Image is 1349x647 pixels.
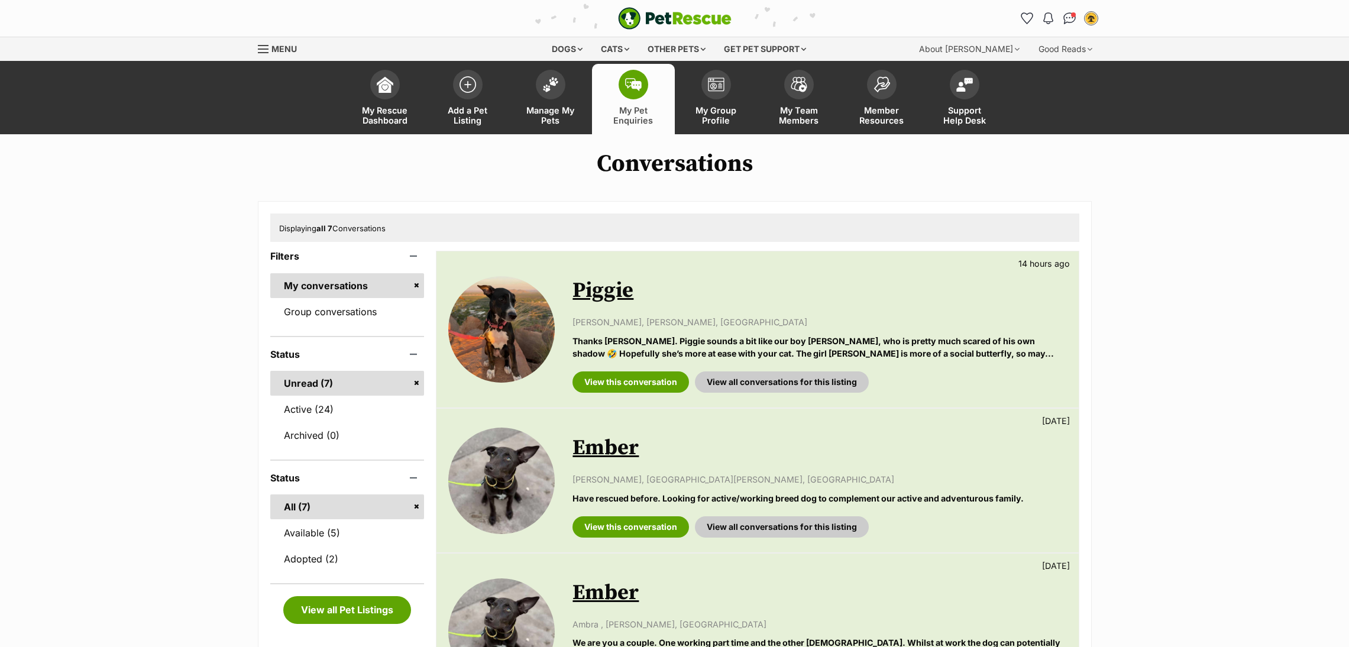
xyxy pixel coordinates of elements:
header: Status [270,473,425,483]
span: My Pet Enquiries [607,105,660,125]
a: My conversations [270,273,425,298]
p: [DATE] [1042,415,1070,427]
img: logo-e224e6f780fb5917bec1dbf3a21bbac754714ae5b6737aabdf751b685950b380.svg [618,7,732,30]
span: Member Resources [855,105,908,125]
p: [PERSON_NAME], [GEOGRAPHIC_DATA][PERSON_NAME], [GEOGRAPHIC_DATA] [572,473,1066,486]
a: PetRescue [618,7,732,30]
span: Manage My Pets [524,105,577,125]
ul: Account quick links [1018,9,1101,28]
img: AMY HASKINS profile pic [1085,12,1097,24]
header: Status [270,349,425,360]
img: team-members-icon-5396bd8760b3fe7c0b43da4ab00e1e3bb1a5d9ba89233759b79545d2d3fc5d0d.svg [791,77,807,92]
div: Get pet support [716,37,814,61]
a: Available (5) [270,520,425,545]
p: [DATE] [1042,559,1070,572]
a: View all Pet Listings [283,596,411,623]
a: Manage My Pets [509,64,592,134]
a: View all conversations for this listing [695,371,869,393]
a: My Rescue Dashboard [344,64,426,134]
img: dashboard-icon-eb2f2d2d3e046f16d808141f083e7271f6b2e854fb5c12c21221c1fb7104beca.svg [377,76,393,93]
a: Unread (7) [270,371,425,396]
p: Ambra , [PERSON_NAME], [GEOGRAPHIC_DATA] [572,618,1066,630]
span: My Team Members [772,105,826,125]
p: 14 hours ago [1018,257,1070,270]
div: Good Reads [1030,37,1101,61]
a: My Team Members [758,64,840,134]
p: Thanks [PERSON_NAME]. Piggie sounds a bit like our boy [PERSON_NAME], who is pretty much scared o... [572,335,1066,360]
a: Ember [572,435,639,461]
button: Notifications [1039,9,1058,28]
a: Piggie [572,277,633,304]
span: Support Help Desk [938,105,991,125]
img: Ember [448,428,555,534]
p: Have rescued before. Looking for active/working breed dog to complement our active and adventurou... [572,492,1066,504]
img: group-profile-icon-3fa3cf56718a62981997c0bc7e787c4b2cf8bcc04b72c1350f741eb67cf2f40e.svg [708,77,724,92]
span: My Group Profile [690,105,743,125]
div: Other pets [639,37,714,61]
a: View all conversations for this listing [695,516,869,538]
span: Displaying Conversations [279,224,386,233]
div: Cats [593,37,638,61]
img: manage-my-pets-icon-02211641906a0b7f246fdf0571729dbe1e7629f14944591b6c1af311fb30b64b.svg [542,77,559,92]
a: My Group Profile [675,64,758,134]
a: View this conversation [572,371,689,393]
img: pet-enquiries-icon-7e3ad2cf08bfb03b45e93fb7055b45f3efa6380592205ae92323e6603595dc1f.svg [625,78,642,91]
strong: all 7 [316,224,332,233]
img: chat-41dd97257d64d25036548639549fe6c8038ab92f7586957e7f3b1b290dea8141.svg [1063,12,1076,24]
a: All (7) [270,494,425,519]
p: [PERSON_NAME], [PERSON_NAME], [GEOGRAPHIC_DATA] [572,316,1066,328]
span: My Rescue Dashboard [358,105,412,125]
div: Dogs [544,37,591,61]
a: Add a Pet Listing [426,64,509,134]
button: My account [1082,9,1101,28]
a: Member Resources [840,64,923,134]
a: Group conversations [270,299,425,324]
img: add-pet-listing-icon-0afa8454b4691262ce3f59096e99ab1cd57d4a30225e0717b998d2c9b9846f56.svg [460,76,476,93]
a: Ember [572,580,639,606]
img: help-desk-icon-fdf02630f3aa405de69fd3d07c3f3aa587a6932b1a1747fa1d2bba05be0121f9.svg [956,77,973,92]
img: member-resources-icon-8e73f808a243e03378d46382f2149f9095a855e16c252ad45f914b54edf8863c.svg [874,76,890,92]
a: Adopted (2) [270,546,425,571]
img: Piggie [448,276,555,383]
div: About [PERSON_NAME] [911,37,1028,61]
a: View this conversation [572,516,689,538]
a: Menu [258,37,305,59]
a: Support Help Desk [923,64,1006,134]
a: Conversations [1060,9,1079,28]
a: Archived (0) [270,423,425,448]
a: My Pet Enquiries [592,64,675,134]
span: Add a Pet Listing [441,105,494,125]
img: notifications-46538b983faf8c2785f20acdc204bb7945ddae34d4c08c2a6579f10ce5e182be.svg [1043,12,1053,24]
span: Menu [271,44,297,54]
a: Active (24) [270,397,425,422]
header: Filters [270,251,425,261]
a: Favourites [1018,9,1037,28]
